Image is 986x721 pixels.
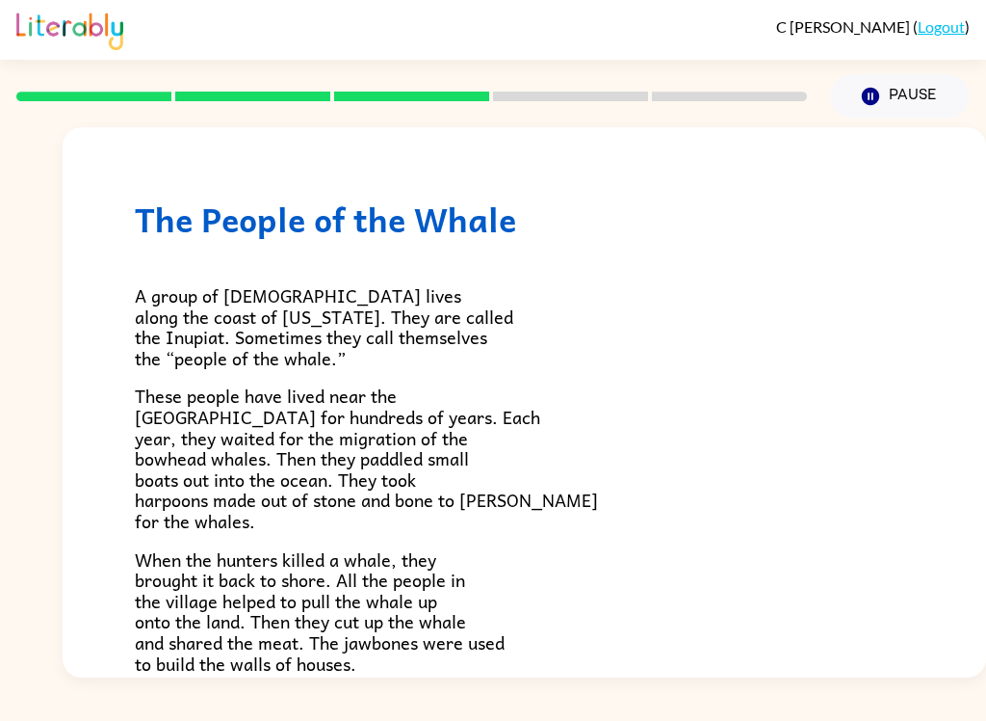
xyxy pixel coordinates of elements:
img: Literably [16,8,123,50]
span: When the hunters killed a whale, they brought it back to shore. All the people in the village hel... [135,546,505,678]
a: Logout [918,17,965,36]
h1: The People of the Whale [135,200,914,239]
button: Pause [830,74,970,119]
span: These people have lived near the [GEOGRAPHIC_DATA] for hundreds of years. Each year, they waited ... [135,382,598,535]
div: ( ) [776,17,970,36]
span: A group of [DEMOGRAPHIC_DATA] lives along the coast of [US_STATE]. They are called the Inupiat. S... [135,281,513,372]
span: C [PERSON_NAME] [776,17,913,36]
